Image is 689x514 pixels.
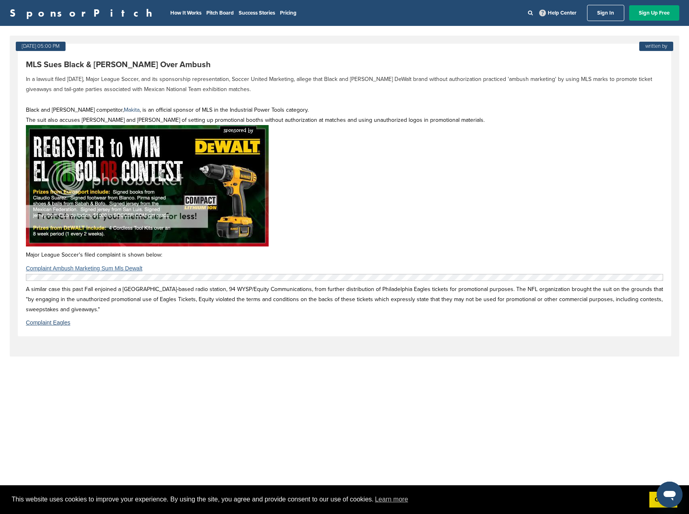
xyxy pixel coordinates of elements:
a: SponsorPitch [10,8,157,18]
a: Sign In [587,5,624,21]
p: A similar case this past Fall enjoined a [GEOGRAPHIC_DATA]-based radio station, 94 WYSP/Equity Co... [26,284,663,315]
a: Pitch Board [206,10,234,16]
a: dismiss cookie message [649,492,677,508]
p: MLS Sues Black & [PERSON_NAME] Over Ambush [26,60,663,70]
p: Major League Soccer's filed complaint is shown below: [26,250,663,260]
div: written by [639,42,673,51]
a: Success Stories [239,10,275,16]
p: In a lawsuit filed [DATE], Major League Soccer, and its sponsorship representation, Soccer United... [26,74,663,94]
p: The suit also accuses [PERSON_NAME] and [PERSON_NAME] of setting up promotional booths without au... [26,115,663,125]
img: Photobucket [26,125,269,246]
p: Black and [PERSON_NAME] competitor, , is an official sponsor of MLS in the Industrial Power Tools... [26,95,663,115]
a: Pricing [280,10,297,16]
a: Complaint Eagles [26,319,663,326]
a: Sign Up Free [629,5,679,21]
span: This website uses cookies to improve your experience. By using the site, you agree and provide co... [12,493,643,506]
div: [DATE] 05:00 PM [16,42,66,51]
a: Help Center [538,8,578,18]
a: How It Works [170,10,201,16]
a: Makita [124,106,140,113]
a: learn more about cookies [374,493,409,506]
iframe: Button to launch messaging window [657,482,683,508]
a: Complaint Ambush Marketing Sum Mls Dewalt [26,265,663,272]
